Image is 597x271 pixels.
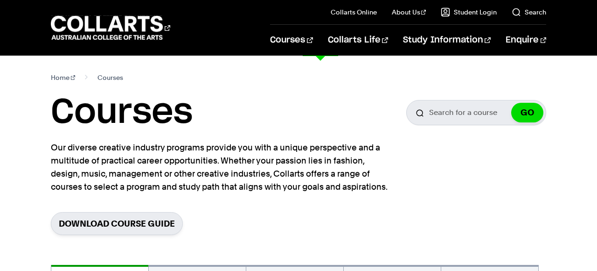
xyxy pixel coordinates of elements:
p: Our diverse creative industry programs provide you with a unique perspective and a multitude of p... [51,141,391,193]
input: Search for a course [406,100,546,125]
a: Home [51,71,76,84]
a: Study Information [403,25,491,56]
a: Download Course Guide [51,212,183,235]
a: Courses [270,25,312,56]
a: Collarts Online [331,7,377,17]
div: Go to homepage [51,14,170,41]
a: About Us [392,7,426,17]
a: Student Login [441,7,497,17]
a: Enquire [506,25,546,56]
button: GO [511,103,543,122]
a: Search [512,7,546,17]
a: Collarts Life [328,25,388,56]
span: Courses [97,71,123,84]
h1: Courses [51,92,193,134]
